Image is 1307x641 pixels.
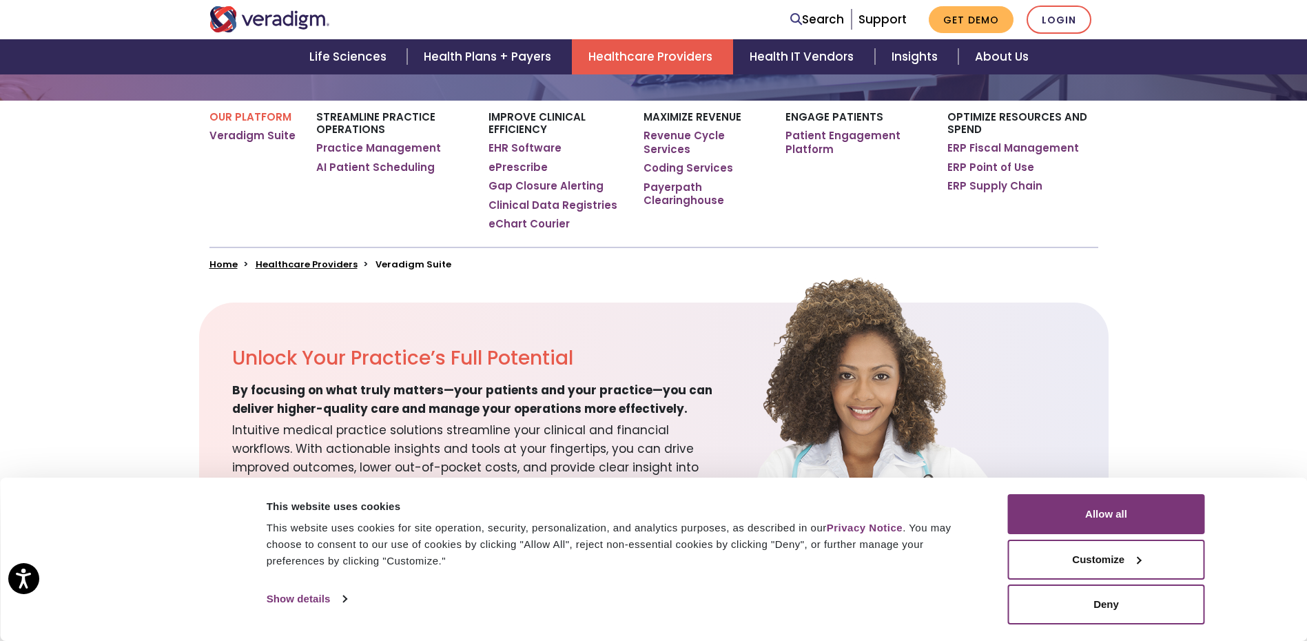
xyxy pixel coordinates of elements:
a: ERP Supply Chain [947,179,1042,193]
img: solution-provider-potential.png [705,275,1049,562]
a: Gap Closure Alerting [488,179,604,193]
a: Privacy Notice [827,522,903,533]
a: Healthcare Providers [572,39,733,74]
div: This website uses cookies for site operation, security, personalization, and analytics purposes, ... [267,520,977,569]
a: Health IT Vendors [733,39,874,74]
button: Deny [1008,584,1205,624]
button: Customize [1008,540,1205,580]
a: About Us [958,39,1045,74]
a: Search [790,10,844,29]
a: Support [858,11,907,28]
a: eChart Courier [488,217,570,231]
button: Allow all [1008,494,1205,534]
span: Intuitive medical practice solutions streamline your clinical and financial workflows. With actio... [232,418,730,496]
a: Get Demo [929,6,1013,33]
iframe: Drift Chat Widget [1042,542,1290,624]
a: Veradigm Suite [209,129,296,143]
a: EHR Software [488,141,562,155]
a: Show details [267,589,347,609]
a: Practice Management [316,141,441,155]
a: Home [209,258,238,271]
a: Coding Services [644,161,733,175]
a: Health Plans + Payers [407,39,572,74]
div: This website uses cookies [267,498,977,515]
a: ePrescribe [488,161,548,174]
a: ERP Fiscal Management [947,141,1079,155]
a: Insights [875,39,958,74]
a: Revenue Cycle Services [644,129,764,156]
h2: Unlock Your Practice’s Full Potential [232,347,730,370]
a: Patient Engagement Platform [785,129,927,156]
a: Clinical Data Registries [488,199,617,212]
img: Veradigm logo [209,6,330,32]
a: AI Patient Scheduling [316,161,435,174]
a: Healthcare Providers [256,258,358,271]
a: ERP Point of Use [947,161,1034,174]
span: By focusing on what truly matters—your patients and your practice—you can deliver higher-quality ... [232,381,730,418]
a: Payerpath Clearinghouse [644,181,764,207]
a: Login [1027,6,1091,34]
a: Life Sciences [293,39,407,74]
